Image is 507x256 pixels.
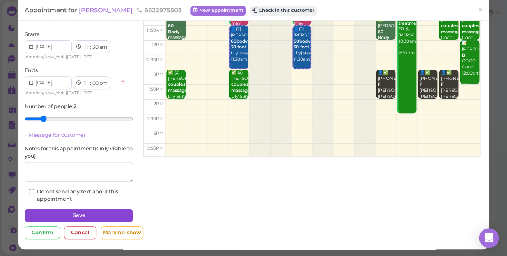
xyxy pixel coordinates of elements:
button: Check in this customer [250,6,317,16]
b: F [420,82,422,87]
label: Starts [25,31,39,38]
a: New appointment [190,6,246,16]
div: Open Intercom Messenger [479,228,499,248]
a: [PERSON_NAME] [79,6,134,14]
div: 👤5168261426 Sunny 11:00am - 12:00pm [167,11,186,65]
div: 👤✅ [PHONE_NUMBER] [PERSON_NAME]|[PERSON_NAME]|[PERSON_NAME] 1:00pm - 2:00pm [440,70,458,124]
label: Ends [25,67,38,74]
a: + Message for customer [25,132,86,138]
div: | | [25,53,116,61]
div: ✅ (2) [PERSON_NAME] Lily|Sunny 1:00pm - 2:00pm [167,70,186,118]
label: Number of people : [25,103,76,110]
b: F [378,82,381,87]
span: America/New_York [25,54,64,59]
b: B|Fac|F|30min Scalp treatment [399,8,430,25]
div: 👤[PHONE_NUMBER] Coco|[PERSON_NAME] 11:00am - 12:00pm [440,11,458,65]
span: 11:30am [147,27,163,33]
b: 60 Body massage [378,29,397,46]
div: | | [25,89,116,97]
span: 1:30pm [148,86,163,92]
div: Mark no-show [101,226,143,239]
div: Confirm [25,226,60,239]
div: 👤(2) [PERSON_NAME] Lily|May 11:30am - 1:00pm [230,26,248,75]
b: couples massage [461,23,481,34]
div: 👤✅ [PHONE_NUMBER] [PERSON_NAME]|[PERSON_NAME]|[PERSON_NAME] 1:00pm - 2:00pm [419,70,437,124]
span: 2pm [154,101,163,106]
b: 60 Body massage [168,23,187,40]
a: × [473,0,488,20]
span: 3pm [154,131,163,136]
span: DST [83,90,92,95]
b: couples massage [440,23,460,34]
b: 2 [73,103,76,109]
label: Do not send any text about this appointment [29,188,129,203]
span: 8622975503 [136,6,182,14]
b: couples massage [231,82,250,93]
span: 12:30pm [146,57,163,62]
div: Appointment for [25,6,186,14]
span: America/New_York [25,90,64,95]
button: Save [25,209,133,222]
label: Notes for this appointment ( Only visible to you ) [25,145,133,160]
span: DST [83,54,92,59]
span: [DATE] [67,54,81,59]
span: × [477,4,483,16]
b: 60body 30 foot [230,39,247,50]
span: 3:30pm [147,145,163,151]
b: couples massage [168,82,187,93]
span: [DATE] [67,90,81,95]
b: B [461,52,465,58]
div: Cancel [64,226,96,239]
b: F [440,82,443,87]
input: Do not send any text about this appointment [29,189,34,194]
div: ✅ (2) [PERSON_NAME] Lily|Sunny 1:00pm - 2:00pm [230,70,248,118]
div: 👤✅ [PHONE_NUMBER] [PERSON_NAME]|[PERSON_NAME]|[PERSON_NAME] 1:00pm - 2:00pm [377,70,395,124]
span: 12pm [152,42,163,48]
span: 1pm [154,72,163,77]
b: 60body 30 foot [294,39,310,50]
span: 2:30pm [147,116,163,121]
div: 👤[PHONE_NUMBER] Coco|[PERSON_NAME] 11:00am - 12:00pm [461,11,479,65]
div: 👤(2) [PERSON_NAME] Lily|May 11:30am - 1:00pm [293,26,311,75]
div: 📝 [PERSON_NAME] COCO Coco 12:00pm - 1:30pm [461,40,479,88]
